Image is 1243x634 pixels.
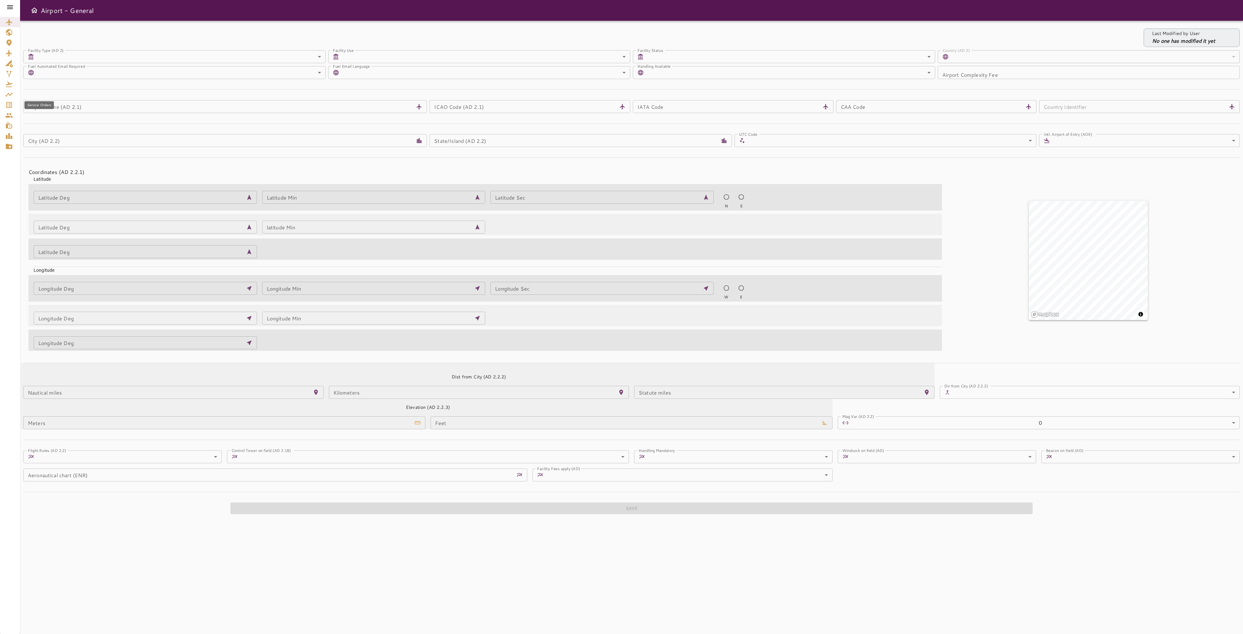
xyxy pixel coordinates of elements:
[739,131,757,137] label: UTC Code
[28,47,64,53] label: Facility Type (AD 2)
[333,63,370,69] label: Fuel Email Language
[942,47,970,53] label: Country (AD 2)
[851,416,1240,429] div: 0
[28,171,942,182] div: Latitude
[1046,447,1083,453] label: Beacon on field (AD)
[231,447,291,453] label: Control Tower on field (AD 2.18)
[842,447,884,453] label: Windsock on field (AD)
[1137,310,1145,318] button: Toggle attribution
[406,404,450,411] h6: Elevation (AD 2.2.3)
[639,447,675,453] label: Handling Mandatory
[740,203,743,209] span: S
[637,63,671,69] label: Handling Available
[1029,201,1148,320] canvas: Map
[740,294,743,300] span: E
[1053,134,1240,147] div: ​
[537,466,580,471] label: Facility Fees apply (AD)
[28,4,41,17] button: Open drawer
[1152,37,1215,45] p: No one has modified it yet
[41,5,94,16] h6: Airport - General
[842,413,874,419] label: Mag Var (AD 2.2)
[944,383,988,388] label: Dir from City (AD 2.2.2)
[28,262,942,273] div: Longitude
[333,47,354,53] label: Facility Use
[1044,131,1092,137] label: Intl. Airport of Entry (AOE)
[725,203,728,209] span: N
[452,374,506,381] h6: Dist from City (AD 2.2.2)
[28,168,937,176] h4: Coordinates (AD 2.2.1)
[637,47,663,53] label: Facility Status
[25,101,54,109] div: Service Orders
[724,294,728,300] span: W
[28,447,66,453] label: Flight Rules (AD 2.2)
[28,63,85,69] label: Fuel Automated Email Required
[1152,30,1215,37] p: Last Modified by User
[1031,311,1059,318] a: Mapbox logo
